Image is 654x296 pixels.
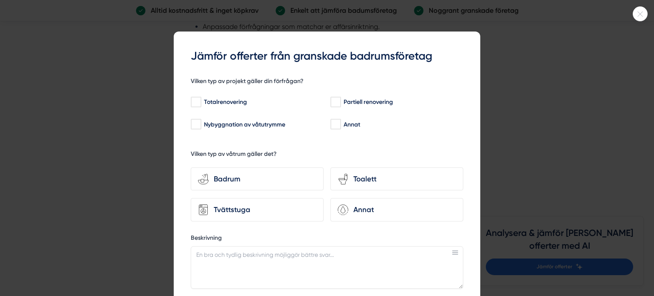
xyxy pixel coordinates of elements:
[191,150,277,161] h5: Vilken typ av våtrum gäller det?
[191,49,463,64] h3: Jämför offerter från granskade badrumsföretag
[191,234,463,244] label: Beskrivning
[191,120,201,129] input: Nybyggnation av våtutrymme
[191,77,304,88] h5: Vilken typ av projekt gäller din förfrågan?
[330,98,340,106] input: Partiell renovering
[330,120,340,129] input: Annat
[191,98,201,106] input: Totalrenovering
